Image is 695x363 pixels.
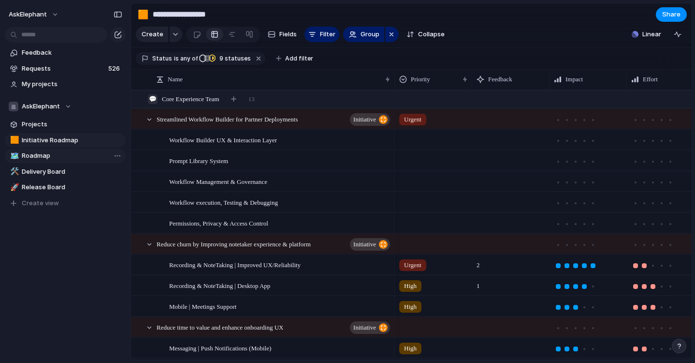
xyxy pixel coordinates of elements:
span: Projects [22,120,122,129]
span: 526 [108,64,122,74]
span: Recording & NoteTaking | Desktop App [169,280,270,291]
span: Status [152,54,172,63]
button: Filter [304,27,339,42]
button: 🟧 [9,136,18,145]
a: 🚀Release Board [5,180,126,195]
span: Impact [565,75,583,84]
div: 🛠️ [10,166,17,177]
span: Roadmap [22,151,122,161]
button: initiative [350,238,390,251]
span: 2 [473,255,484,270]
span: Filter [320,30,335,39]
button: AskElephant [4,7,64,22]
a: My projects [5,77,126,91]
span: Delivery Board [22,167,122,177]
button: Collapse [403,27,449,42]
a: Projects [5,117,126,132]
span: initiative [353,238,376,251]
div: 🗺️ [10,151,17,162]
span: High [404,302,417,312]
button: 🛠️ [9,167,18,177]
span: Prompt Library System [169,155,228,166]
span: Urgent [404,115,421,124]
span: 13 [248,94,255,104]
button: Add filter [270,52,319,65]
span: Group [361,30,379,39]
span: Workflow execution, Testing & Debugging [169,197,278,208]
span: AskElephant [22,102,60,111]
span: Priority [411,75,430,84]
button: 🟧 [135,7,151,22]
span: Recording & NoteTaking | Improved UX/Reliability [169,259,301,270]
span: is [174,54,179,63]
button: isany of [172,53,200,64]
span: Feedback [22,48,122,58]
span: Mobile | Meetings Support [169,301,236,312]
button: Linear [628,27,665,42]
span: any of [179,54,198,63]
button: initiative [350,321,390,334]
div: 🟧 [10,135,17,146]
button: 🚀 [9,182,18,192]
span: Fields [279,30,297,39]
span: My projects [22,79,122,89]
div: 🟧 [138,8,148,21]
span: Workflow Builder UX & Interaction Layer [169,134,277,145]
span: High [404,281,417,291]
span: Reduce time to value and enhance onboarding UX [157,321,283,333]
span: initiative [353,113,376,126]
span: Create view [22,198,59,208]
span: Feedback [488,75,512,84]
span: Requests [22,64,105,74]
button: 🗺️ [9,151,18,161]
button: initiative [350,113,390,126]
span: Streamlined Workflow Builder for Partner Deployments [157,113,298,124]
span: Workflow Management & Governance [169,176,267,187]
span: Release Board [22,182,122,192]
a: 🛠️Delivery Board [5,165,126,179]
button: Fields [264,27,301,42]
a: Requests526 [5,61,126,76]
button: Group [343,27,384,42]
span: Add filter [285,54,313,63]
button: Create view [5,196,126,211]
span: 1 [473,276,484,291]
span: Share [662,10,681,19]
span: High [404,344,417,353]
span: Create [142,30,163,39]
button: Share [656,7,687,22]
span: statuses [217,54,251,63]
span: Effort [643,75,658,84]
div: 🚀 [10,182,17,193]
span: Name [168,75,183,84]
button: 9 statuses [199,53,253,64]
span: Linear [642,30,661,39]
div: 💬 [148,94,158,104]
button: Create [136,27,168,42]
span: Reduce churn by Improving notetaker experience & platform [157,238,311,249]
span: Permissions, Privacy & Access Control [169,217,268,228]
span: Initiative Roadmap [22,136,122,145]
span: initiative [353,321,376,334]
button: AskElephant [5,99,126,114]
a: 🗺️Roadmap [5,149,126,163]
a: Feedback [5,45,126,60]
span: 9 [217,55,225,62]
span: AskElephant [9,10,47,19]
span: Urgent [404,260,421,270]
span: Messaging | Push Notifications (Mobile) [169,342,271,353]
span: Collapse [418,30,445,39]
a: 🟧Initiative Roadmap [5,133,126,148]
span: Core Experience Team [162,94,219,104]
